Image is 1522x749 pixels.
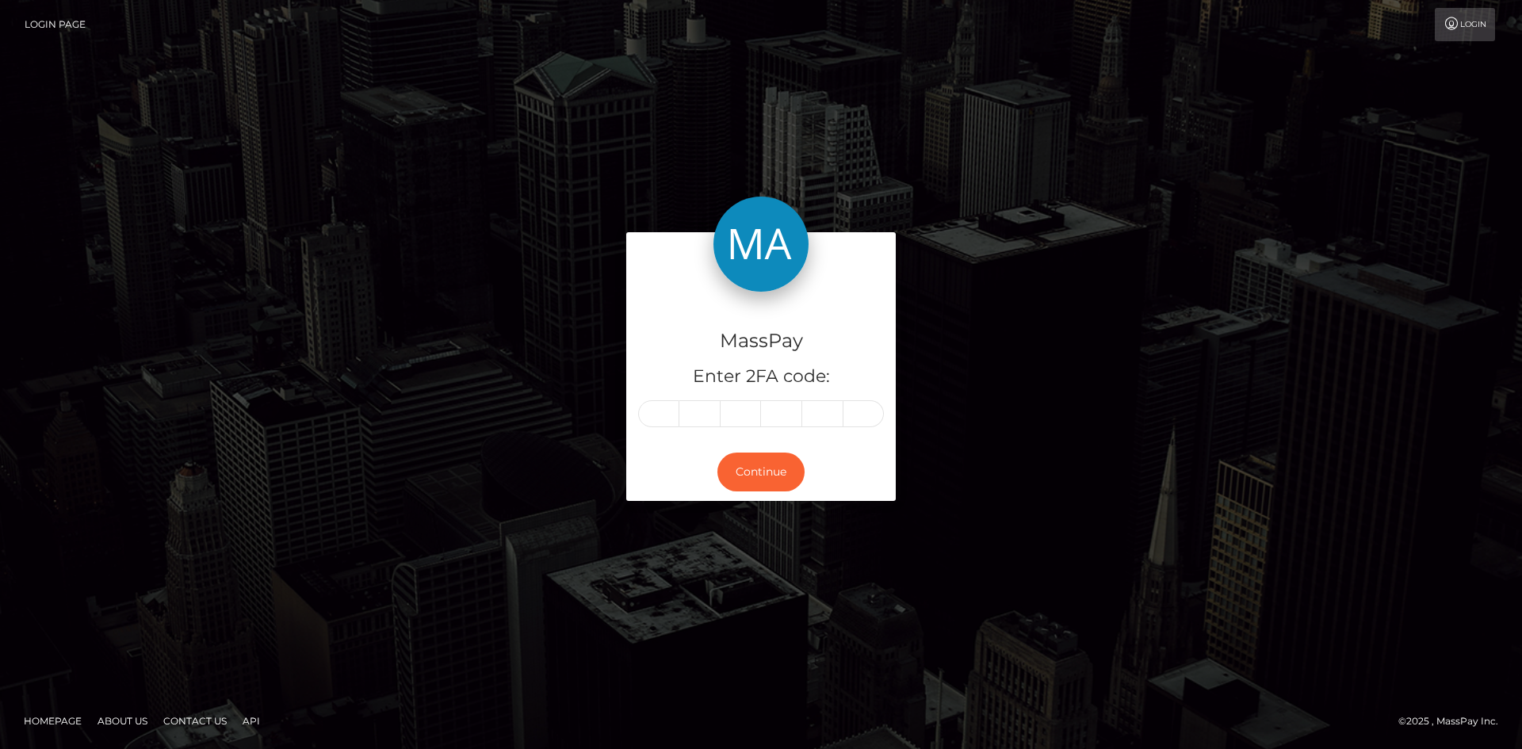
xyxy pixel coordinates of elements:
[638,365,884,389] h5: Enter 2FA code:
[236,709,266,733] a: API
[717,453,805,491] button: Continue
[713,197,809,292] img: MassPay
[1398,713,1510,730] div: © 2025 , MassPay Inc.
[91,709,154,733] a: About Us
[157,709,233,733] a: Contact Us
[25,8,86,41] a: Login Page
[1435,8,1495,41] a: Login
[638,327,884,355] h4: MassPay
[17,709,88,733] a: Homepage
